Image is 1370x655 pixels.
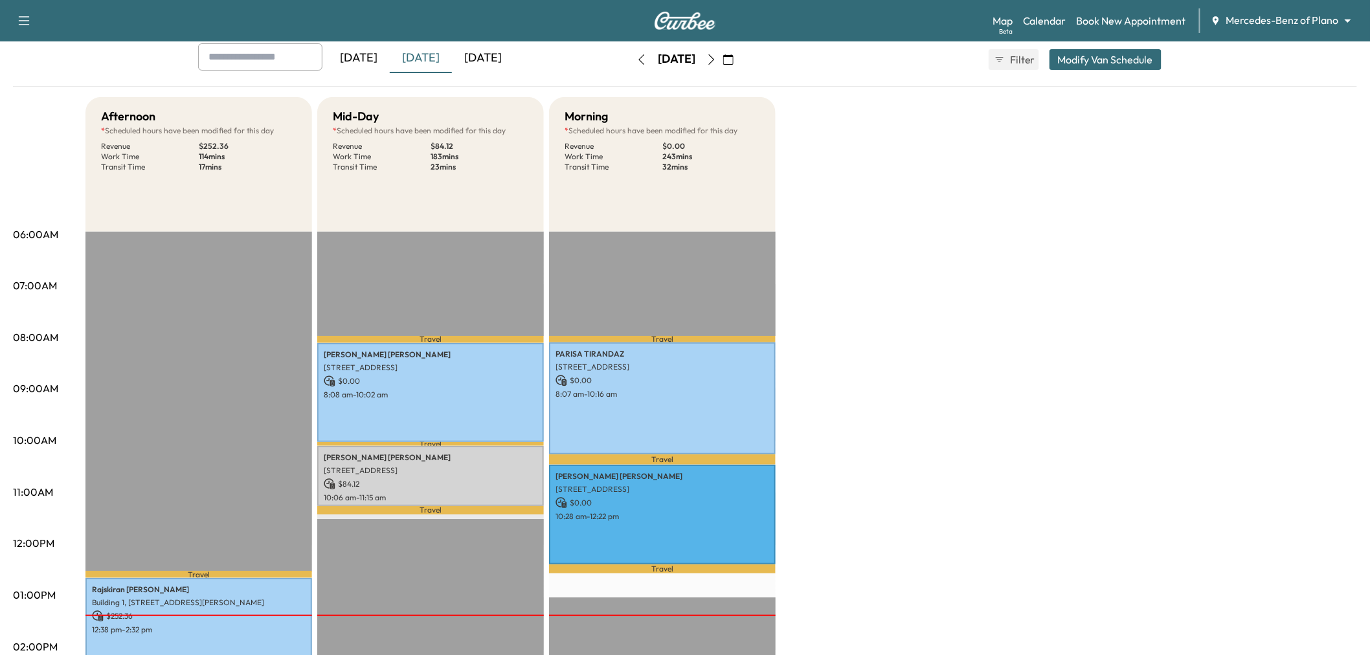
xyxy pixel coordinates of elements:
p: 183 mins [431,151,528,162]
p: $ 252.36 [92,610,306,622]
p: Scheduled hours have been modified for this day [101,126,297,136]
p: [PERSON_NAME] [PERSON_NAME] [324,452,537,463]
p: Transit Time [333,162,431,172]
p: [PERSON_NAME] [PERSON_NAME] [324,350,537,360]
p: PARISA TIRANDAZ [556,349,769,359]
h5: Mid-Day [333,107,379,126]
p: $ 0.00 [556,375,769,386]
p: 243 mins [662,151,760,162]
p: $ 84.12 [324,478,537,490]
p: Travel [317,442,544,445]
div: [DATE] [452,43,514,73]
p: 02:00PM [13,639,58,654]
p: Rajskiran [PERSON_NAME] [92,584,306,595]
h5: Morning [565,107,608,126]
p: Building 1, [STREET_ADDRESS][PERSON_NAME] [92,597,306,608]
p: 06:00AM [13,227,58,242]
button: Filter [989,49,1039,70]
p: Revenue [565,141,662,151]
p: 17 mins [199,162,297,172]
a: Book New Appointment [1077,13,1186,28]
p: Work Time [333,151,431,162]
p: $ 0.00 [324,375,537,387]
p: 114 mins [199,151,297,162]
p: 07:00AM [13,278,57,293]
button: Modify Van Schedule [1050,49,1162,70]
p: Travel [317,336,544,343]
p: 09:00AM [13,381,58,396]
p: 11:00AM [13,484,53,500]
p: Scheduled hours have been modified for this day [333,126,528,136]
p: 32 mins [662,162,760,172]
p: 01:00PM [13,587,56,603]
p: 8:07 am - 10:16 am [556,389,769,399]
p: $ 252.36 [199,141,297,151]
p: Travel [549,454,776,465]
p: Scheduled hours have been modified for this day [565,126,760,136]
img: Curbee Logo [654,12,716,30]
span: Mercedes-Benz of Plano [1226,13,1339,28]
p: Revenue [101,141,199,151]
p: Transit Time [565,162,662,172]
p: $ 84.12 [431,141,528,151]
p: Travel [85,571,312,578]
p: $ 0.00 [556,497,769,509]
p: $ 0.00 [662,141,760,151]
p: 08:00AM [13,329,58,345]
p: 10:00AM [13,432,56,448]
h5: Afternoon [101,107,155,126]
p: Revenue [333,141,431,151]
p: [STREET_ADDRESS] [556,484,769,494]
p: [STREET_ADDRESS] [556,362,769,372]
p: Work Time [101,151,199,162]
div: [DATE] [328,43,390,73]
div: [DATE] [658,51,695,67]
div: [DATE] [390,43,452,73]
p: Work Time [565,151,662,162]
p: 12:00PM [13,535,54,551]
p: [STREET_ADDRESS] [324,362,537,373]
p: Travel [317,506,544,515]
p: [STREET_ADDRESS] [324,465,537,476]
p: 10:06 am - 11:15 am [324,493,537,503]
a: Calendar [1023,13,1066,28]
div: Beta [999,27,1013,36]
p: 8:08 am - 10:02 am [324,390,537,400]
p: Transit Time [101,162,199,172]
p: Travel [549,564,776,574]
p: 23 mins [431,162,528,172]
p: 12:38 pm - 2:32 pm [92,625,306,635]
p: Travel [549,336,776,342]
a: MapBeta [993,13,1013,28]
p: [PERSON_NAME] [PERSON_NAME] [556,471,769,482]
p: 10:28 am - 12:22 pm [556,511,769,522]
span: Filter [1010,52,1033,67]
